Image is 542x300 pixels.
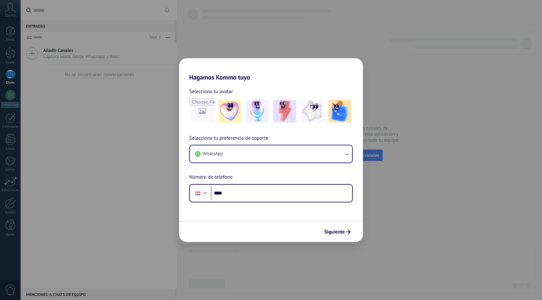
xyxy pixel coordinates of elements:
img: -3.jpeg [273,100,296,123]
h2: Hagamos Kommo tuyo [179,58,363,81]
img: -5.jpeg [328,100,351,123]
img: -2.jpeg [246,100,269,123]
span: Número de teléfono [189,173,233,182]
span: Selecciona tu preferencia de soporte [189,134,268,143]
span: WhatsApp [203,151,223,157]
span: Selecciona tu avatar [189,87,233,96]
button: WhatsApp [190,145,352,163]
div: Paraguay: + 595 [192,187,204,200]
img: -1.jpeg [218,100,241,123]
span: Siguiente [324,230,345,234]
button: Siguiente [321,227,353,237]
img: -4.jpeg [301,100,324,123]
